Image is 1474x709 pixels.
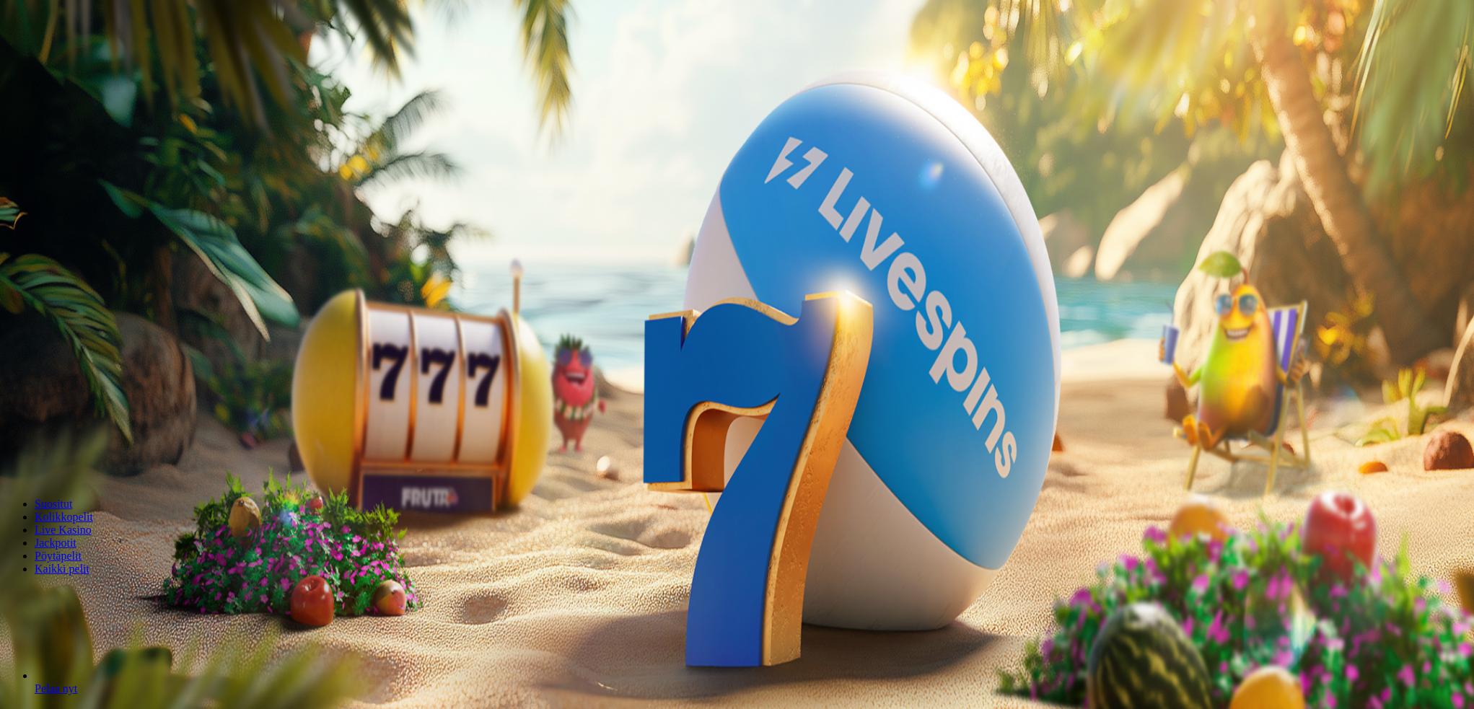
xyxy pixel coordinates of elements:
[35,550,82,562] a: Pöytäpelit
[35,682,77,695] span: Pelaa nyt
[35,563,89,575] a: Kaikki pelit
[35,524,92,536] a: Live Kasino
[6,473,1468,602] header: Lobby
[35,537,76,549] a: Jackpotit
[35,682,77,695] a: Wild Blood 2
[35,511,93,523] a: Kolikkopelit
[35,498,72,510] a: Suositut
[6,473,1468,576] nav: Lobby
